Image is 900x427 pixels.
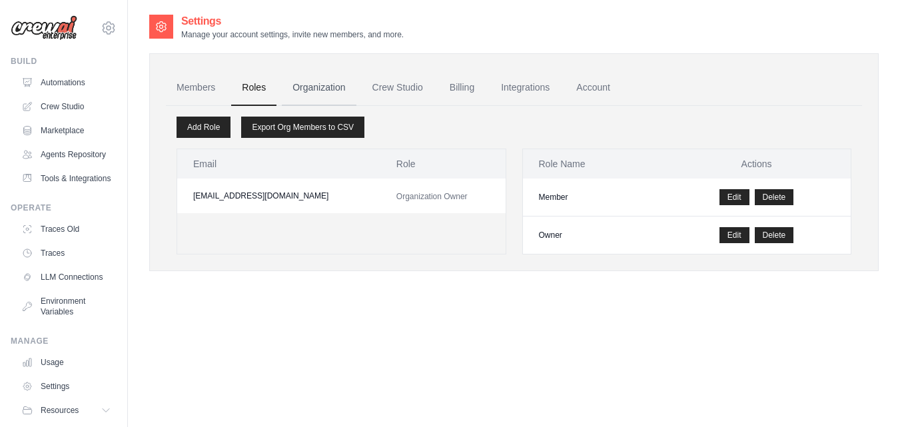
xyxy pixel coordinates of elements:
[241,117,364,138] a: Export Org Members to CSV
[11,336,117,346] div: Manage
[362,70,434,106] a: Crew Studio
[177,179,380,213] td: [EMAIL_ADDRESS][DOMAIN_NAME]
[181,29,404,40] p: Manage your account settings, invite new members, and more.
[755,227,794,243] button: Delete
[523,179,663,216] td: Member
[719,227,749,243] a: Edit
[231,70,276,106] a: Roles
[16,218,117,240] a: Traces Old
[16,400,117,421] button: Resources
[16,376,117,397] a: Settings
[755,189,794,205] button: Delete
[16,120,117,141] a: Marketplace
[380,149,506,179] th: Role
[16,72,117,93] a: Automations
[11,15,77,41] img: Logo
[181,13,404,29] h2: Settings
[16,144,117,165] a: Agents Repository
[41,405,79,416] span: Resources
[11,203,117,213] div: Operate
[11,56,117,67] div: Build
[16,168,117,189] a: Tools & Integrations
[166,70,226,106] a: Members
[177,149,380,179] th: Email
[16,290,117,322] a: Environment Variables
[719,189,749,205] a: Edit
[16,266,117,288] a: LLM Connections
[16,352,117,373] a: Usage
[490,70,560,106] a: Integrations
[16,96,117,117] a: Crew Studio
[566,70,621,106] a: Account
[282,70,356,106] a: Organization
[523,216,663,254] td: Owner
[523,149,663,179] th: Role Name
[16,242,117,264] a: Traces
[396,192,468,201] span: Organization Owner
[439,70,485,106] a: Billing
[662,149,851,179] th: Actions
[177,117,230,138] a: Add Role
